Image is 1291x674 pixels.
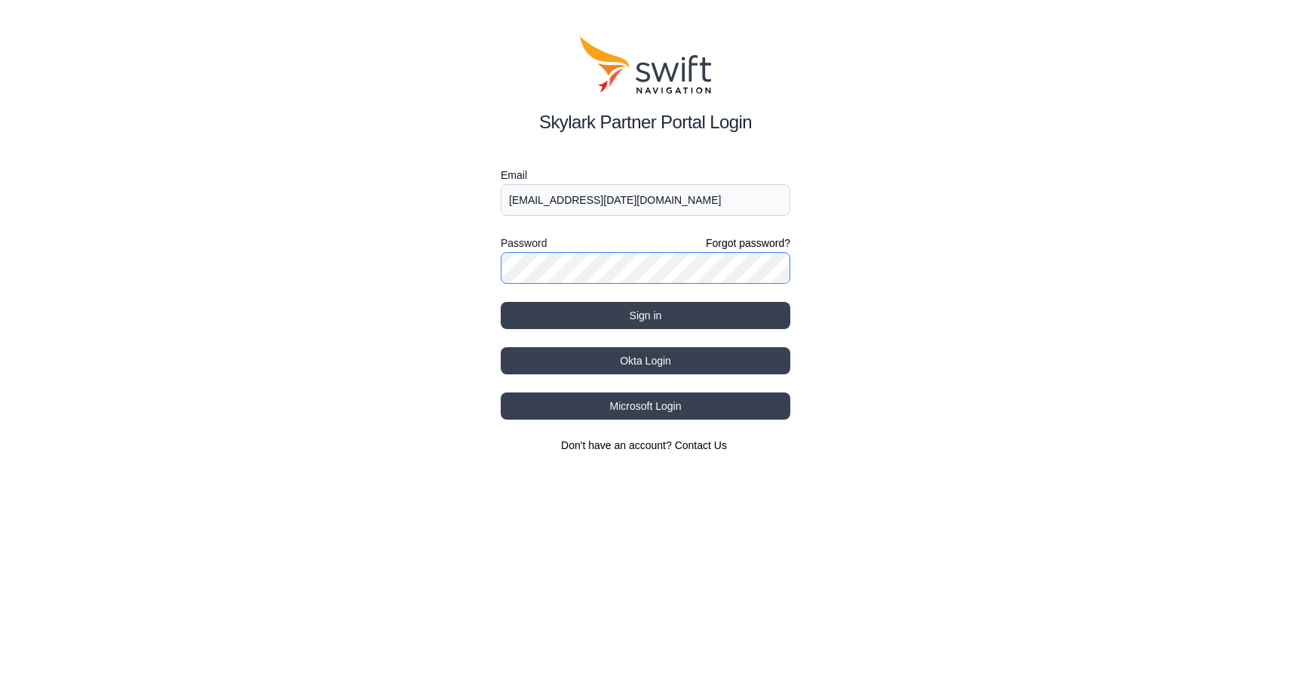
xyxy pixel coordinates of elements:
[501,438,790,453] section: Don't have an account?
[501,347,790,374] button: Okta Login
[501,166,790,184] label: Email
[501,392,790,420] button: Microsoft Login
[675,439,727,451] a: Contact Us
[501,302,790,329] button: Sign in
[501,109,790,136] h2: Skylark Partner Portal Login
[706,235,790,251] a: Forgot password?
[501,234,547,252] label: Password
